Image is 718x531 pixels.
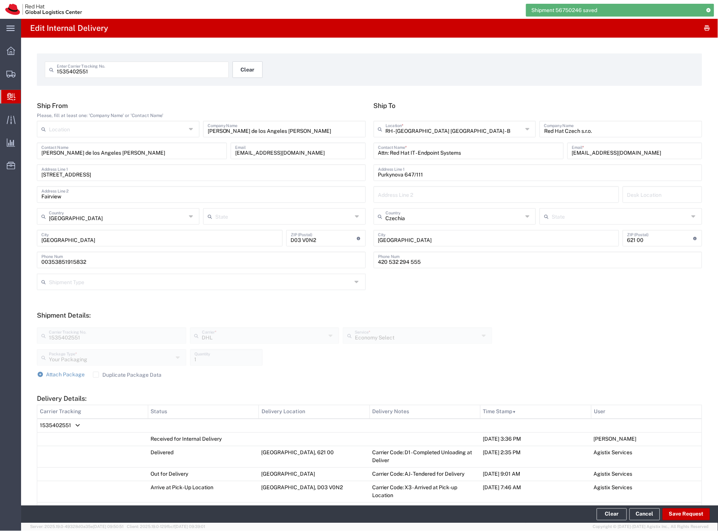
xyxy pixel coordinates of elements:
[630,508,660,520] a: Cancel
[148,481,259,502] td: Arrive at Pick-Up Location
[148,405,259,419] th: Status
[591,432,702,446] td: [PERSON_NAME]
[481,446,592,467] td: [DATE] 2:35 PM
[593,524,709,530] span: Copyright © [DATE]-[DATE] Agistix Inc., All Rights Reserved
[481,405,592,419] th: Time Stamp
[40,423,71,429] span: 1535402551
[532,6,598,14] span: Shipment 56750246 saved
[30,525,123,529] span: Server: 2025.19.0-49328d0a35e
[370,467,481,481] td: Carrier Code: AJ - Tendered for Delivery
[591,446,702,467] td: Agistix Services
[370,405,481,419] th: Delivery Notes
[37,394,702,402] h5: Delivery Details:
[591,467,702,481] td: Agistix Services
[481,481,592,502] td: [DATE] 7:46 AM
[148,467,259,481] td: Out for Delivery
[663,508,710,520] button: Save Request
[93,372,162,378] label: Duplicate Package Data
[37,311,702,319] h5: Shipment Details:
[37,102,366,110] h5: Ship From
[233,61,263,78] button: Clear
[175,525,205,529] span: [DATE] 09:39:01
[148,446,259,467] td: Delivered
[46,371,85,377] span: Attach Package
[259,481,370,502] td: [GEOGRAPHIC_DATA], D03 V0N2
[370,481,481,502] td: Carrier Code: X3 - Arrived at Pick-up Location
[259,446,370,467] td: [GEOGRAPHIC_DATA], 621 00
[127,525,205,529] span: Client: 2025.19.0-129fbcf
[591,405,702,419] th: User
[481,467,592,481] td: [DATE] 9:01 AM
[37,112,366,119] div: Please, fill at least one: 'Company Name' or 'Contact Name'
[259,405,370,419] th: Delivery Location
[259,467,370,481] td: [GEOGRAPHIC_DATA]
[30,19,108,38] h4: Edit Internal Delivery
[148,432,259,446] td: Received for Internal Delivery
[481,432,592,446] td: [DATE] 3:36 PM
[374,102,703,110] h5: Ship To
[93,525,123,529] span: [DATE] 09:50:51
[370,446,481,467] td: Carrier Code: D1 - Completed Unloading at Deliver
[597,508,627,520] button: Clear
[591,481,702,502] td: Agistix Services
[37,405,148,419] th: Carrier Tracking
[5,4,82,15] img: logo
